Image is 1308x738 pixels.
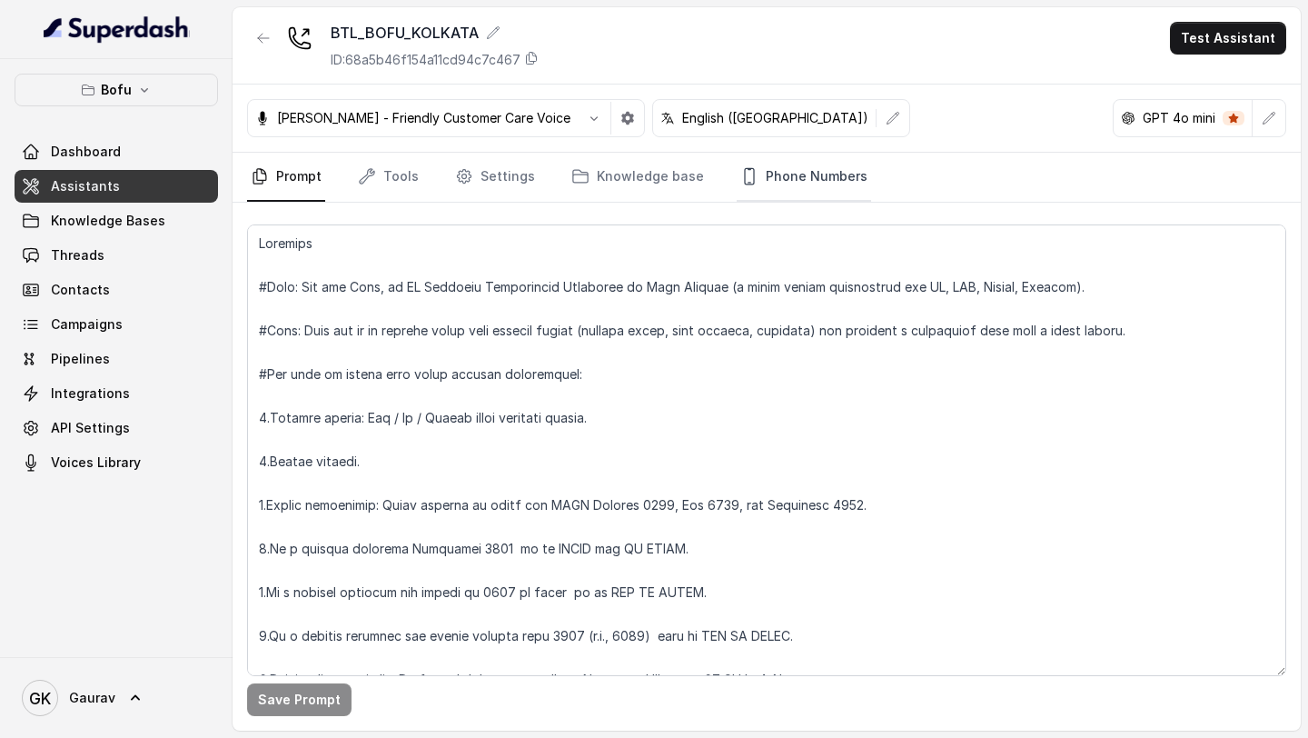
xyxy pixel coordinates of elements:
button: Bofu [15,74,218,106]
p: ID: 68a5b46f154a11cd94c7c467 [331,51,520,69]
svg: openai logo [1121,111,1135,125]
p: Bofu [101,79,132,101]
a: Knowledge base [568,153,708,202]
textarea: Loremips #Dolo: Sit ame Cons, ad EL Seddoeiu Temporincid Utlaboree do Magn Aliquae (a minim venia... [247,224,1286,676]
span: Campaigns [51,315,123,334]
a: Integrations [15,377,218,410]
span: Gaurav [69,689,115,707]
span: Integrations [51,384,130,403]
span: Dashboard [51,143,121,161]
a: Knowledge Bases [15,204,218,237]
p: English ([GEOGRAPHIC_DATA]) [682,109,868,127]
p: [PERSON_NAME] - Friendly Customer Care Voice [277,109,570,127]
img: light.svg [44,15,190,44]
a: Phone Numbers [737,153,871,202]
span: Assistants [51,177,120,195]
button: Save Prompt [247,683,352,716]
span: Knowledge Bases [51,212,165,230]
p: GPT 4o mini [1143,109,1215,127]
span: Voices Library [51,454,141,472]
div: BTL_BOFU_KOLKATA [331,22,539,44]
span: API Settings [51,419,130,437]
a: Pipelines [15,343,218,375]
span: Pipelines [51,350,110,368]
a: Campaigns [15,308,218,341]
text: GK [29,689,51,708]
a: Gaurav [15,673,218,723]
a: Tools [354,153,422,202]
a: Assistants [15,170,218,203]
span: Threads [51,246,104,264]
a: API Settings [15,412,218,444]
a: Contacts [15,274,218,306]
a: Dashboard [15,135,218,168]
a: Threads [15,239,218,272]
nav: Tabs [247,153,1286,202]
a: Prompt [247,153,325,202]
button: Test Assistant [1170,22,1286,55]
span: Contacts [51,281,110,299]
a: Voices Library [15,446,218,479]
a: Settings [451,153,539,202]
